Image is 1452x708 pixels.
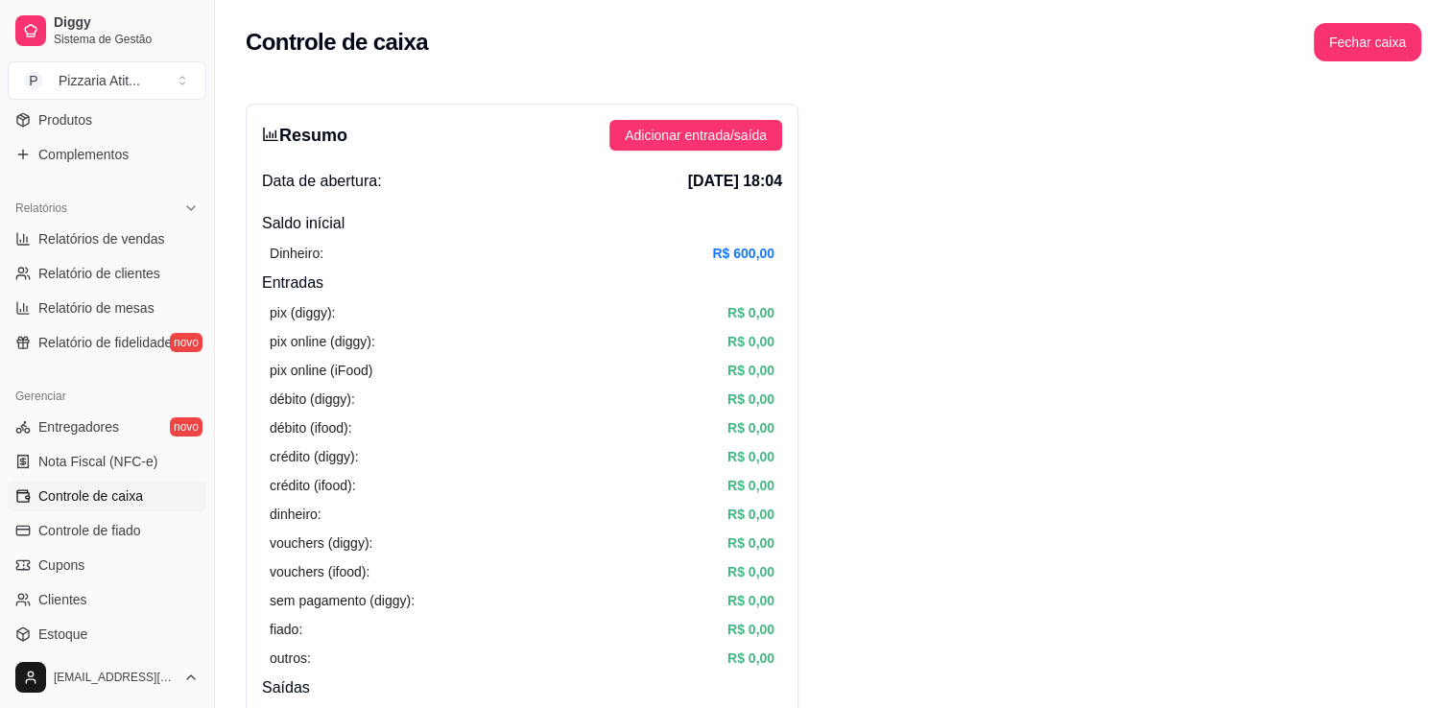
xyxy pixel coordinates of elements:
[270,446,359,467] article: crédito (diggy):
[8,105,206,135] a: Produtos
[8,481,206,511] a: Controle de caixa
[38,333,172,352] span: Relatório de fidelidade
[8,654,206,700] button: [EMAIL_ADDRESS][DOMAIN_NAME]
[262,170,382,193] span: Data de abertura:
[270,619,302,640] article: fiado:
[625,125,767,146] span: Adicionar entrada/saída
[54,14,199,32] span: Diggy
[38,264,160,283] span: Relatório de clientes
[38,145,129,164] span: Complementos
[8,619,206,649] a: Estoque
[270,561,369,582] article: vouchers (ifood):
[59,71,140,90] div: Pizzaria Atit ...
[270,243,323,264] article: Dinheiro:
[262,126,279,143] span: bar-chart
[262,212,782,235] h4: Saldo inícial
[262,122,347,149] h3: Resumo
[727,504,774,525] article: R$ 0,00
[8,446,206,477] a: Nota Fiscal (NFC-e)
[727,389,774,410] article: R$ 0,00
[727,532,774,554] article: R$ 0,00
[8,8,206,54] a: DiggySistema de Gestão
[270,532,372,554] article: vouchers (diggy):
[8,258,206,289] a: Relatório de clientes
[262,271,782,295] h4: Entradas
[727,475,774,496] article: R$ 0,00
[1314,23,1421,61] button: Fechar caixa
[8,293,206,323] a: Relatório de mesas
[270,475,355,496] article: crédito (ifood):
[727,619,774,640] article: R$ 0,00
[262,676,782,699] h4: Saídas
[54,32,199,47] span: Sistema de Gestão
[8,381,206,412] div: Gerenciar
[8,584,206,615] a: Clientes
[727,446,774,467] article: R$ 0,00
[38,110,92,130] span: Produtos
[8,61,206,100] button: Select a team
[246,27,428,58] h2: Controle de caixa
[38,521,141,540] span: Controle de fiado
[24,71,43,90] span: P
[270,360,372,381] article: pix online (iFood)
[38,590,87,609] span: Clientes
[38,298,155,318] span: Relatório de mesas
[8,327,206,358] a: Relatório de fidelidadenovo
[688,170,782,193] span: [DATE] 18:04
[38,486,143,506] span: Controle de caixa
[38,555,84,575] span: Cupons
[270,648,311,669] article: outros:
[727,417,774,438] article: R$ 0,00
[727,590,774,611] article: R$ 0,00
[609,120,782,151] button: Adicionar entrada/saída
[8,550,206,580] a: Cupons
[38,452,157,471] span: Nota Fiscal (NFC-e)
[727,561,774,582] article: R$ 0,00
[270,504,321,525] article: dinheiro:
[712,243,774,264] article: R$ 600,00
[270,389,355,410] article: débito (diggy):
[8,515,206,546] a: Controle de fiado
[727,302,774,323] article: R$ 0,00
[8,224,206,254] a: Relatórios de vendas
[727,648,774,669] article: R$ 0,00
[270,417,352,438] article: débito (ifood):
[38,417,119,437] span: Entregadores
[727,331,774,352] article: R$ 0,00
[15,201,67,216] span: Relatórios
[8,139,206,170] a: Complementos
[38,625,87,644] span: Estoque
[270,331,375,352] article: pix online (diggy):
[727,360,774,381] article: R$ 0,00
[54,670,176,685] span: [EMAIL_ADDRESS][DOMAIN_NAME]
[270,302,335,323] article: pix (diggy):
[270,590,415,611] article: sem pagamento (diggy):
[38,229,165,248] span: Relatórios de vendas
[8,412,206,442] a: Entregadoresnovo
